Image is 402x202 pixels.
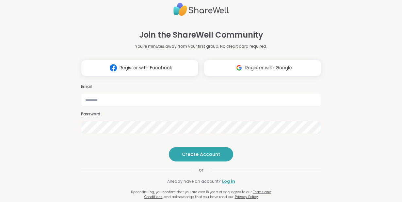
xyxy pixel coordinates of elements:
button: Register with Facebook [81,60,199,76]
span: Create Account [182,151,220,158]
a: Terms and Conditions [144,190,271,199]
img: ShareWell Logomark [233,62,245,74]
span: Register with Google [245,64,292,71]
img: ShareWell Logomark [107,62,120,74]
span: or [191,167,211,173]
span: Already have an account? [167,178,221,184]
a: Log in [222,178,235,184]
h1: Join the ShareWell Community [139,29,263,41]
span: Register with Facebook [120,64,172,71]
button: Create Account [169,147,233,161]
span: By continuing, you confirm that you are over 18 years of age, agree to our [131,190,252,194]
button: Register with Google [204,60,321,76]
h3: Email [81,84,321,90]
span: and acknowledge that you have read our [164,194,233,199]
h3: Password [81,111,321,117]
p: You're minutes away from your first group. No credit card required. [135,43,267,49]
a: Privacy Policy [235,194,258,199]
